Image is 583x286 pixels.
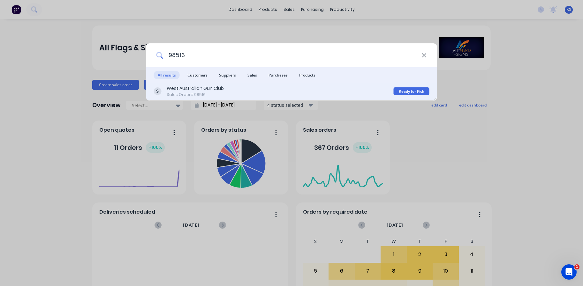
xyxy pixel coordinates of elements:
[154,71,180,79] span: All results
[394,87,429,95] div: Ready for Pick Up
[167,92,224,98] div: Sales Order #98516
[561,264,577,280] iframe: Intercom live chat
[163,43,421,67] input: Start typing a customer or supplier name to create a new order...
[167,85,224,92] div: West Australian Gun Club
[574,264,579,269] span: 1
[295,71,319,79] span: Products
[265,71,291,79] span: Purchases
[184,71,211,79] span: Customers
[244,71,261,79] span: Sales
[215,71,240,79] span: Suppliers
